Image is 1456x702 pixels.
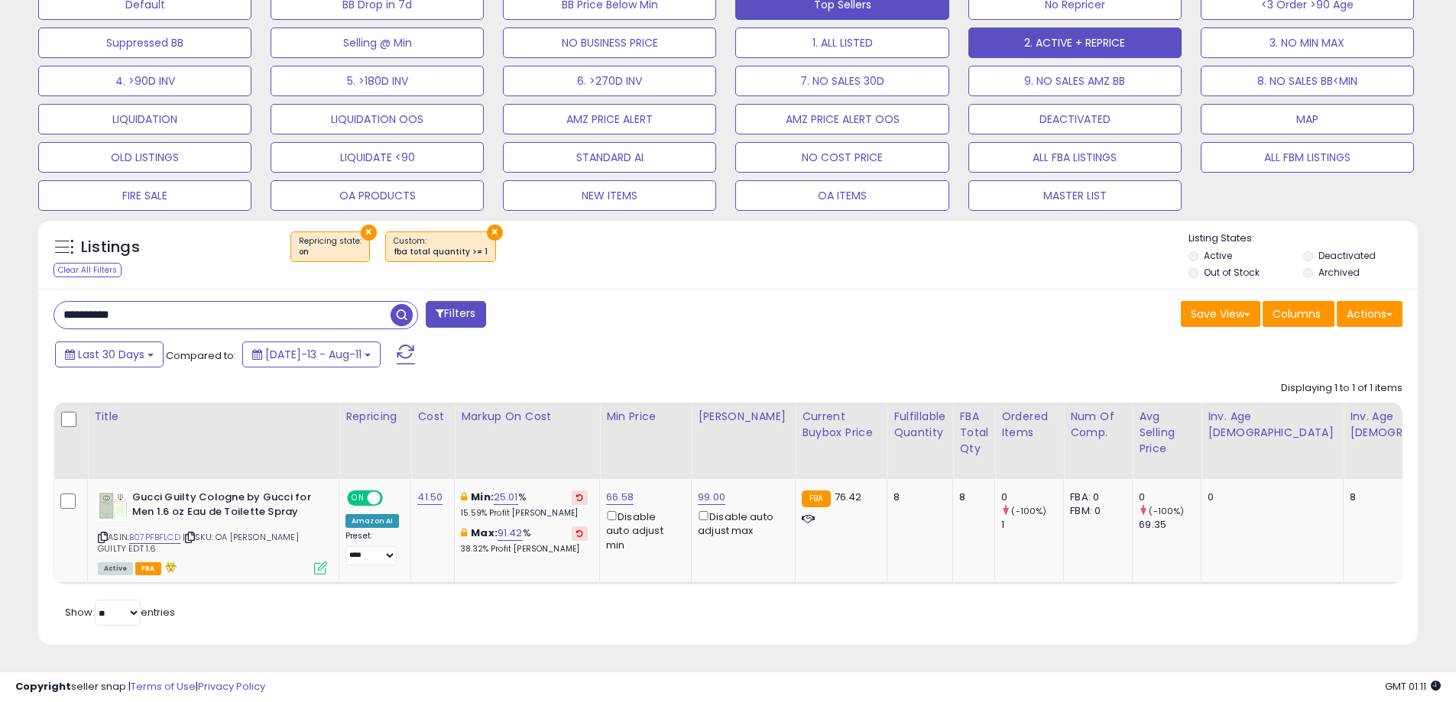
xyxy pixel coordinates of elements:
[1070,409,1126,441] div: Num of Comp.
[893,409,946,441] div: Fulfillable Quantity
[166,348,236,363] span: Compared to:
[698,490,725,505] a: 99.00
[1001,518,1063,532] div: 1
[38,27,251,58] button: Suppressed BB
[135,562,161,575] span: FBA
[802,490,830,507] small: FBA
[161,561,177,572] i: hazardous material
[394,247,488,257] div: fba total quantity >= 1
[265,347,362,362] span: [DATE]-13 - Aug-11
[299,235,362,258] span: Repricing state :
[735,180,949,211] button: OA ITEMS
[1001,409,1057,441] div: Ordered Items
[1204,266,1260,279] label: Out of Stock
[1070,490,1120,504] div: FBA: 0
[471,526,498,540] b: Max:
[1188,231,1418,246] p: Listing States:
[65,605,175,620] span: Show: entries
[54,263,122,277] div: Clear All Filters
[1139,409,1195,457] div: Avg Selling Price
[471,490,494,504] b: Min:
[361,225,377,241] button: ×
[461,409,593,425] div: Markup on Cost
[503,180,716,211] button: NEW ITEMS
[1273,306,1321,322] span: Columns
[299,247,362,257] div: on
[461,508,588,519] p: 15.59% Profit [PERSON_NAME]
[1208,490,1331,504] div: 0
[698,508,783,538] div: Disable auto adjust max
[131,679,196,694] a: Terms of Use
[503,142,716,173] button: STANDARD AI
[1011,505,1046,517] small: (-100%)
[735,142,949,173] button: NO COST PRICE
[835,490,862,504] span: 76.42
[461,544,588,555] p: 38.32% Profit [PERSON_NAME]
[503,104,716,134] button: AMZ PRICE ALERT
[417,409,448,425] div: Cost
[1001,490,1063,504] div: 0
[606,490,634,505] a: 66.58
[349,492,368,505] span: ON
[271,142,484,173] button: LIQUIDATE <90
[494,490,518,505] a: 25.01
[1318,266,1360,279] label: Archived
[81,237,140,258] h5: Listings
[1149,505,1184,517] small: (-100%)
[38,180,251,211] button: FIRE SALE
[802,409,880,441] div: Current Buybox Price
[98,562,133,575] span: All listings currently available for purchase on Amazon
[498,526,523,541] a: 91.42
[132,490,318,522] b: Gucci Guilty Cologne by Gucci for Men 1.6 oz Eau de Toilette Spray
[198,679,265,694] a: Privacy Policy
[1139,518,1201,532] div: 69.35
[15,679,71,694] strong: Copyright
[129,531,180,544] a: B07PFBFLCD
[1208,409,1337,441] div: Inv. Age [DEMOGRAPHIC_DATA]
[78,347,144,362] span: Last 30 Days
[94,409,332,425] div: Title
[38,66,251,96] button: 4. >90D INV
[503,66,716,96] button: 6. >270D INV
[455,403,600,479] th: The percentage added to the cost of goods (COGS) that forms the calculator for Min & Max prices.
[55,341,164,367] button: Last 30 Days
[1201,142,1414,173] button: ALL FBM LISTINGS
[968,27,1182,58] button: 2. ACTIVE + REPRICE
[15,680,265,694] div: seller snap | |
[98,490,128,521] img: 41b3QIoLVXL._SL40_.jpg
[461,526,588,555] div: %
[345,409,404,425] div: Repricing
[1263,301,1334,327] button: Columns
[606,508,679,552] div: Disable auto adjust min
[735,27,949,58] button: 1. ALL LISTED
[38,142,251,173] button: OLD LISTINGS
[968,142,1182,173] button: ALL FBA LISTINGS
[893,490,941,504] div: 8
[968,66,1182,96] button: 9. NO SALES AMZ BB
[698,409,789,425] div: [PERSON_NAME]
[1337,301,1402,327] button: Actions
[968,104,1182,134] button: DEACTIVATED
[394,235,488,258] span: Custom:
[426,301,485,328] button: Filters
[271,27,484,58] button: Selling @ Min
[1070,504,1120,518] div: FBM: 0
[1201,27,1414,58] button: 3. NO MIN MAX
[98,531,299,554] span: | SKU: OA [PERSON_NAME] GUILTY EDT 1.6
[735,66,949,96] button: 7. NO SALES 30D
[98,490,327,573] div: ASIN:
[1204,249,1232,262] label: Active
[1201,104,1414,134] button: MAP
[271,66,484,96] button: 5. >180D INV
[461,490,588,519] div: %
[345,514,399,528] div: Amazon AI
[38,104,251,134] button: LIQUIDATION
[1318,249,1376,262] label: Deactivated
[735,104,949,134] button: AMZ PRICE ALERT OOS
[606,409,685,425] div: Min Price
[1385,679,1441,694] span: 2025-09-11 01:11 GMT
[1181,301,1260,327] button: Save View
[417,490,443,505] a: 41.50
[271,180,484,211] button: OA PRODUCTS
[959,409,988,457] div: FBA Total Qty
